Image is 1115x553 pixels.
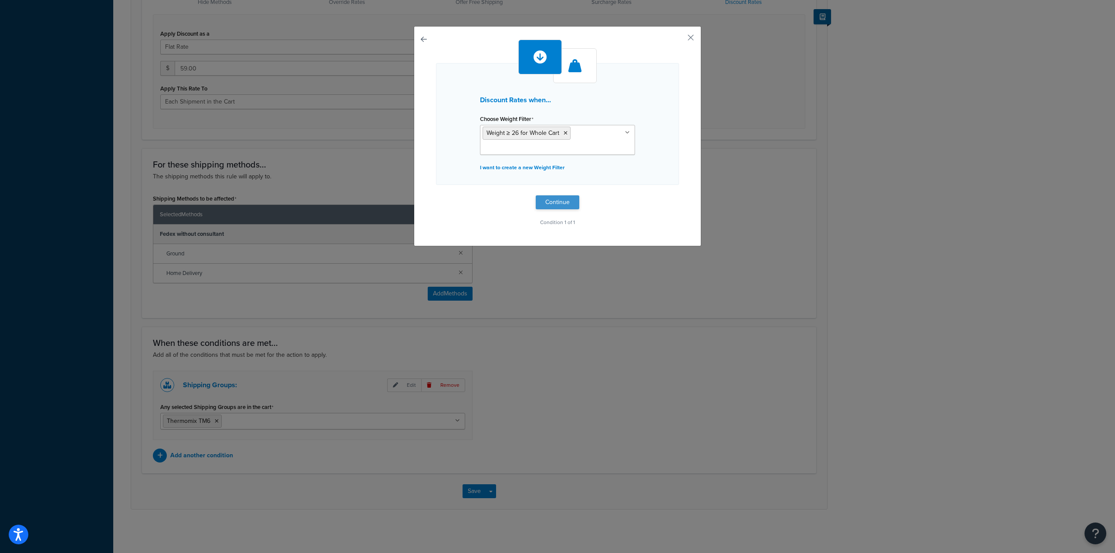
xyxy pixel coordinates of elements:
[480,96,635,104] h3: Discount Rates when...
[536,195,579,209] button: Continue
[436,216,679,228] p: Condition 1 of 1
[480,116,534,123] label: Choose Weight Filter
[480,161,635,174] p: I want to create a new Weight Filter
[487,128,559,137] span: Weight ≥ 26 for Whole Cart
